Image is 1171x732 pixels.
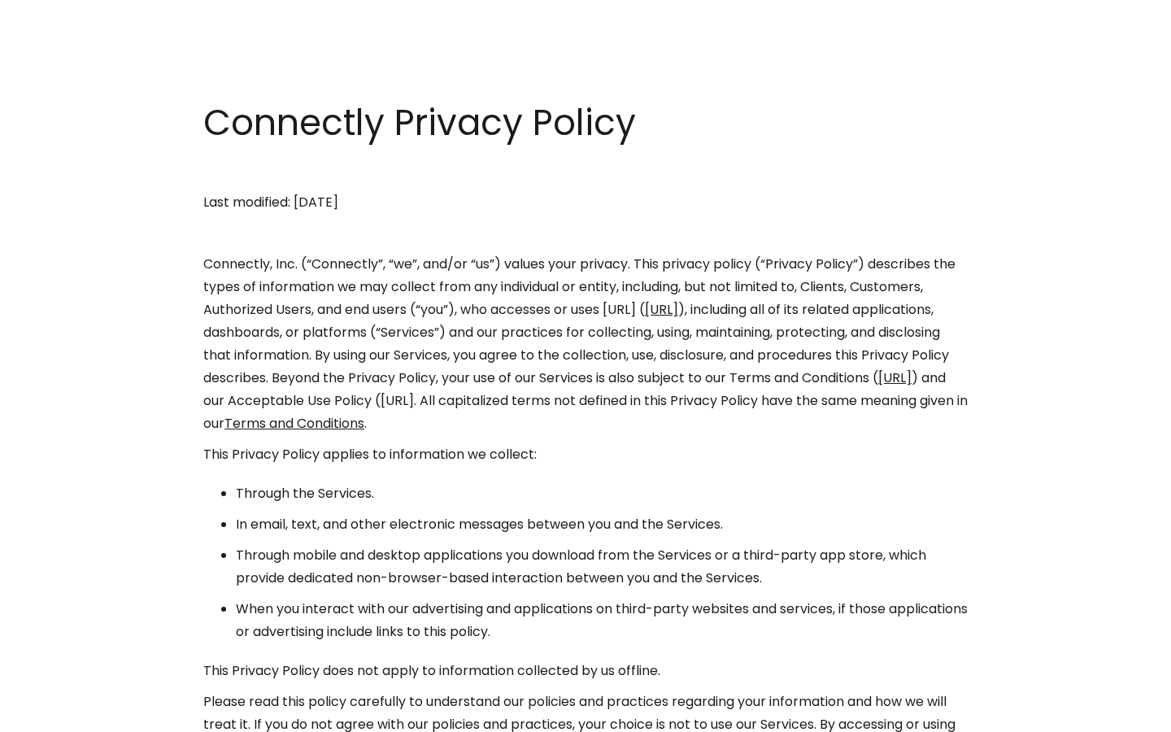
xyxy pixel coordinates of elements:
[236,598,968,643] li: When you interact with our advertising and applications on third-party websites and services, if ...
[203,160,968,183] p: ‍
[203,443,968,466] p: This Privacy Policy applies to information we collect:
[203,253,968,435] p: Connectly, Inc. (“Connectly”, “we”, and/or “us”) values your privacy. This privacy policy (“Priva...
[878,368,912,387] a: [URL]
[645,300,678,319] a: [URL]
[16,702,98,726] aside: Language selected: English
[236,513,968,536] li: In email, text, and other electronic messages between you and the Services.
[203,222,968,245] p: ‍
[236,544,968,590] li: Through mobile and desktop applications you download from the Services or a third-party app store...
[33,704,98,726] ul: Language list
[203,660,968,682] p: This Privacy Policy does not apply to information collected by us offline.
[203,98,968,148] h1: Connectly Privacy Policy
[203,191,968,214] p: Last modified: [DATE]
[236,482,968,505] li: Through the Services.
[224,414,364,433] a: Terms and Conditions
